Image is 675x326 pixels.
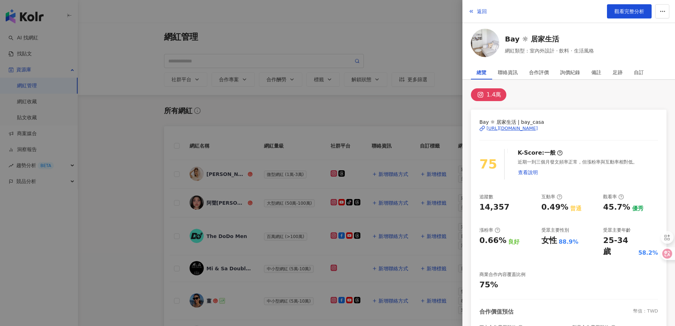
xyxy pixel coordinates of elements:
div: 88.9% [559,238,579,246]
div: 1.4萬 [486,90,501,100]
div: 普通 [570,205,581,212]
div: 追蹤數 [479,194,493,200]
div: 良好 [508,238,519,246]
a: Bay ☼ 居家生活 [505,34,594,44]
div: 總覽 [477,65,486,79]
div: 58.2% [638,249,658,257]
div: 25-34 歲 [603,235,636,257]
div: 45.7% [603,202,630,213]
a: [URL][DOMAIN_NAME] [479,125,658,132]
a: 觀看完整分析 [607,4,652,18]
div: 受眾主要年齡 [603,227,631,233]
button: 1.4萬 [471,88,506,101]
div: 75% [479,280,498,291]
div: 0.66% [479,235,506,246]
div: 商業合作內容覆蓋比例 [479,271,525,278]
div: 75 [479,154,497,175]
div: 近期一到三個月發文頻率正常，但漲粉率與互動率相對低。 [518,159,658,179]
div: 合作價值預估 [479,308,513,316]
div: 互動率 [541,194,562,200]
span: 返回 [477,9,487,14]
div: 一般 [544,149,556,157]
div: 0.49% [541,202,568,213]
div: 幣值：TWD [633,308,658,316]
div: 14,357 [479,202,510,213]
span: Bay ☼ 居家生活 | bay_casa [479,118,658,126]
img: KOL Avatar [471,29,499,57]
div: 觀看率 [603,194,624,200]
div: 自訂 [634,65,644,79]
span: 觀看完整分析 [614,9,644,14]
a: KOL Avatar [471,29,499,60]
div: [URL][DOMAIN_NAME] [486,125,538,132]
div: 詢價紀錄 [560,65,580,79]
div: 聯絡資訊 [498,65,518,79]
div: 優秀 [632,205,643,212]
div: 合作評價 [529,65,549,79]
div: 受眾主要性別 [541,227,569,233]
div: 女性 [541,235,557,246]
div: 備註 [591,65,601,79]
div: K-Score : [518,149,563,157]
span: 網紅類型：室內外設計 · 飲料 · 生活風格 [505,47,594,55]
button: 查看說明 [518,165,538,179]
span: 查看說明 [518,170,538,175]
div: 漲粉率 [479,227,500,233]
button: 返回 [468,4,487,18]
div: 足跡 [613,65,623,79]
